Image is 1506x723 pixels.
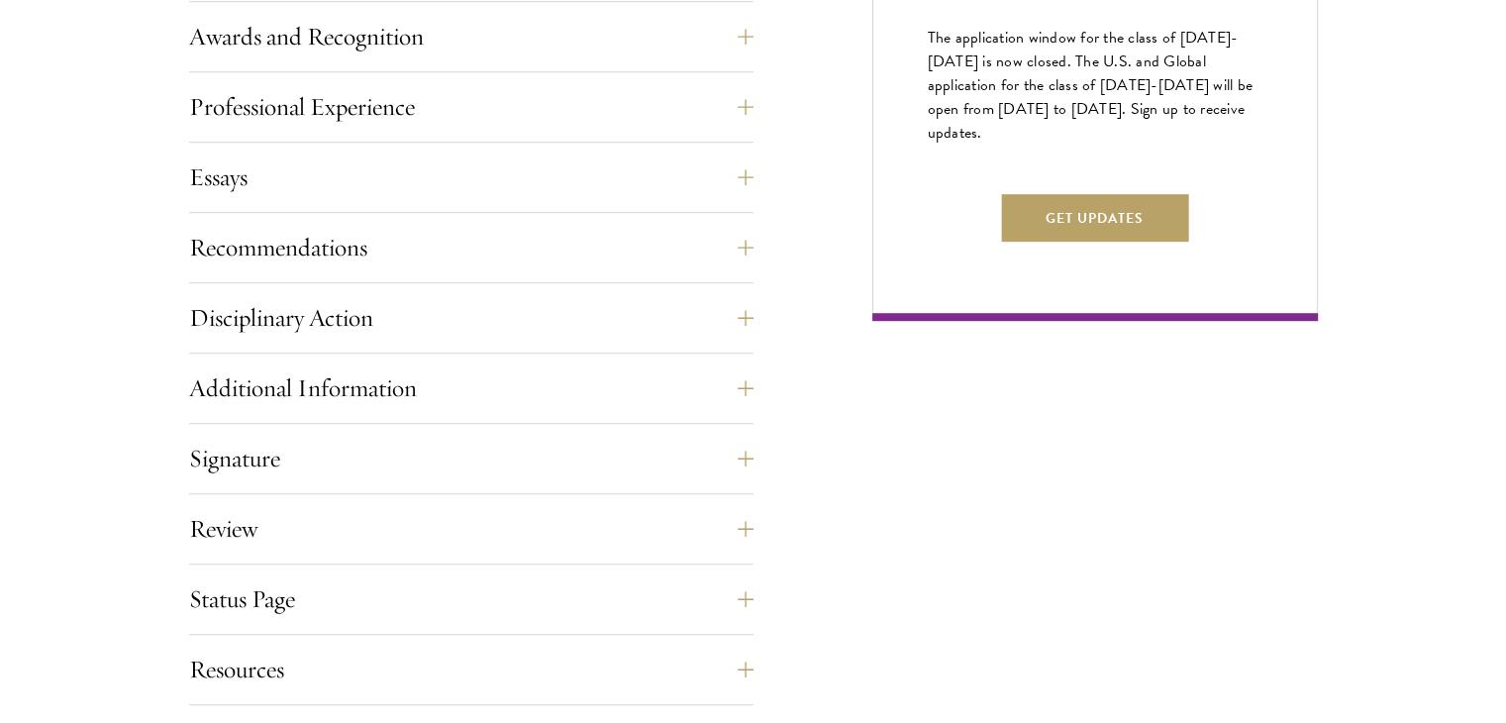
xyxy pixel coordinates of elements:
[189,505,753,553] button: Review
[189,83,753,131] button: Professional Experience
[189,364,753,412] button: Additional Information
[189,154,753,201] button: Essays
[189,224,753,271] button: Recommendations
[189,575,753,623] button: Status Page
[1001,194,1188,242] button: Get Updates
[189,435,753,482] button: Signature
[928,26,1254,145] span: The application window for the class of [DATE]-[DATE] is now closed. The U.S. and Global applicat...
[189,13,753,60] button: Awards and Recognition
[189,294,753,342] button: Disciplinary Action
[189,646,753,693] button: Resources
